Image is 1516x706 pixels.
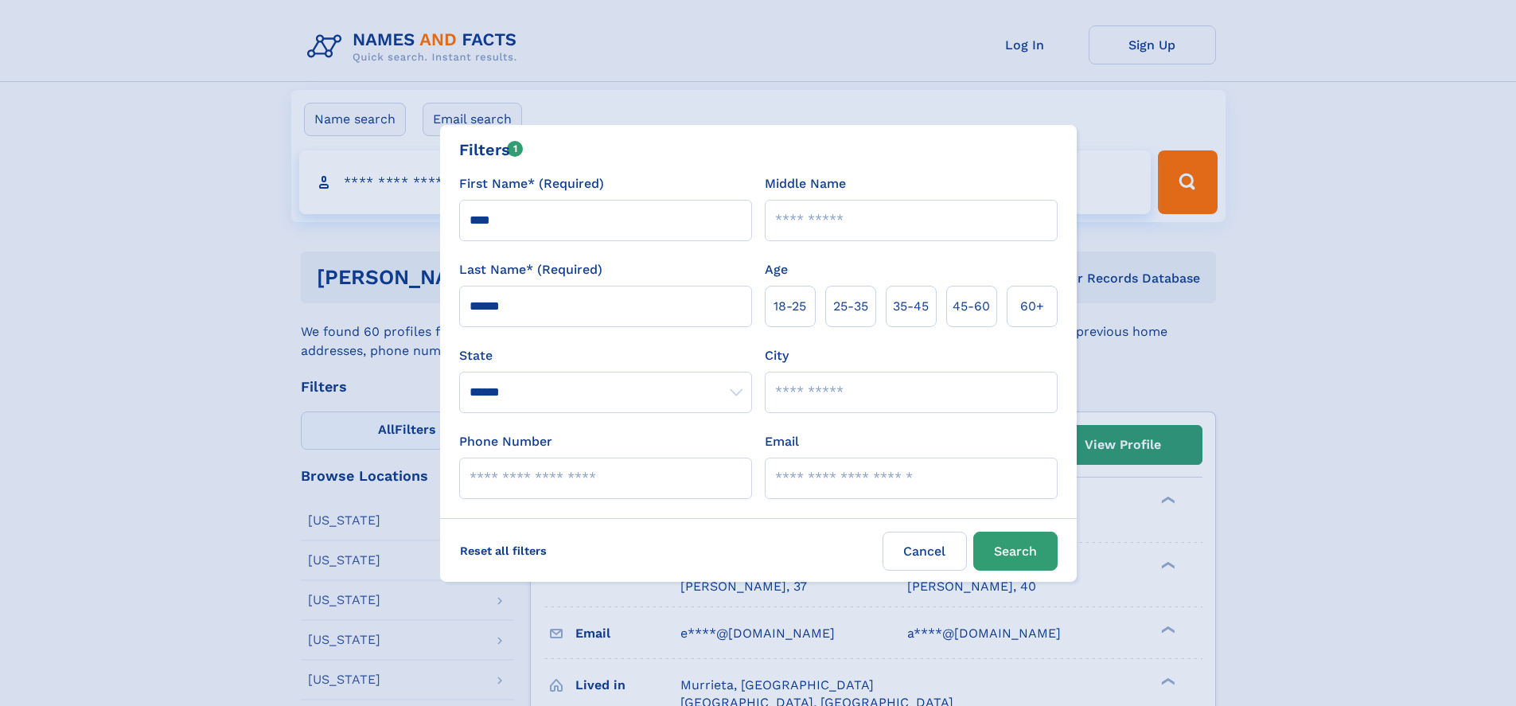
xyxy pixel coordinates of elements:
label: Cancel [883,532,967,571]
label: State [459,346,752,365]
label: Last Name* (Required) [459,260,602,279]
label: Middle Name [765,174,846,193]
div: Filters [459,138,524,162]
span: 45‑60 [953,297,990,316]
label: Phone Number [459,432,552,451]
span: 18‑25 [774,297,806,316]
label: Age [765,260,788,279]
label: City [765,346,789,365]
span: 60+ [1020,297,1044,316]
span: 25‑35 [833,297,868,316]
label: Reset all filters [450,532,557,570]
span: 35‑45 [893,297,929,316]
label: First Name* (Required) [459,174,604,193]
label: Email [765,432,799,451]
button: Search [973,532,1058,571]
